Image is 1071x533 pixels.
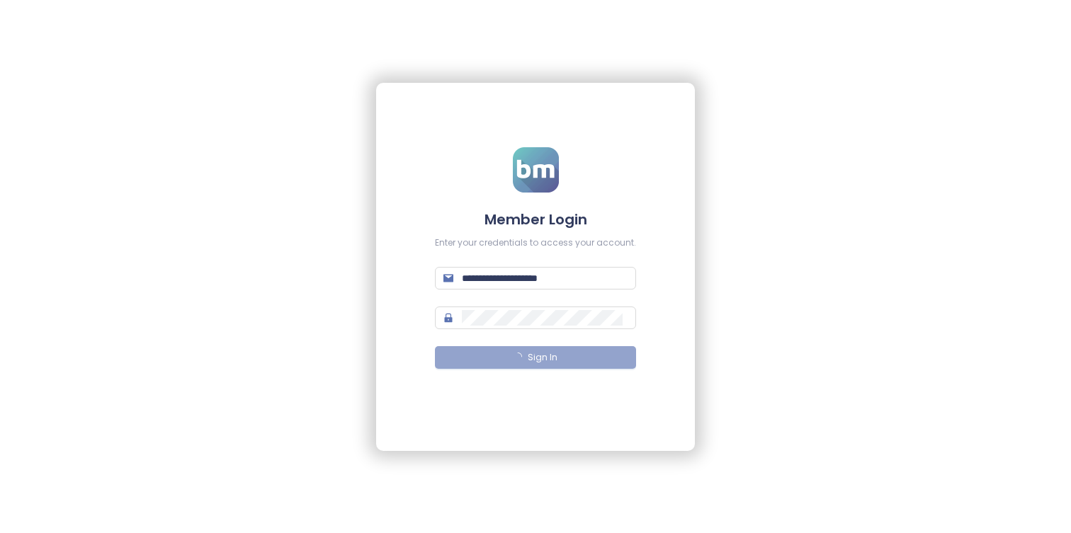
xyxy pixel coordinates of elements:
img: logo [513,147,559,193]
div: Enter your credentials to access your account. [435,236,636,250]
h4: Member Login [435,210,636,229]
button: Sign In [435,346,636,369]
span: loading [512,351,523,362]
span: Sign In [528,351,557,365]
span: lock [443,313,453,323]
span: mail [443,273,453,283]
